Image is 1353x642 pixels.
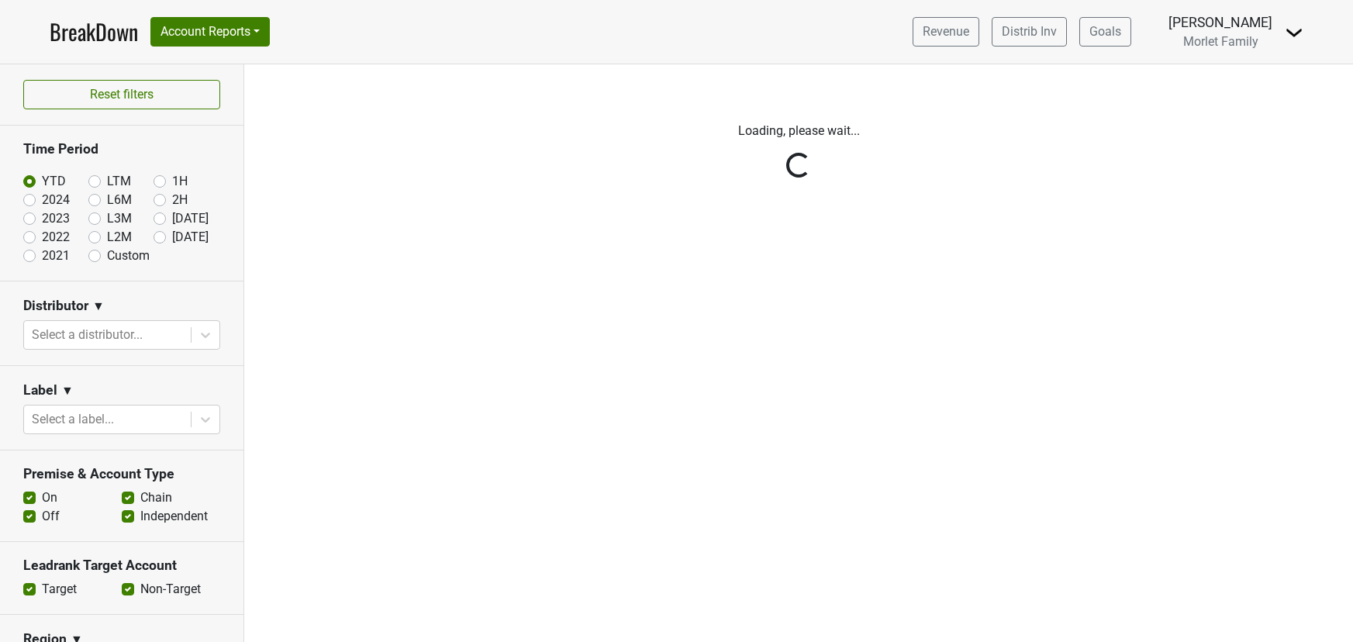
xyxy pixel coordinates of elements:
div: [PERSON_NAME] [1168,12,1272,33]
p: Loading, please wait... [368,122,1229,140]
a: Goals [1079,17,1131,47]
a: Distrib Inv [992,17,1067,47]
span: Morlet Family [1183,34,1258,49]
a: BreakDown [50,16,138,48]
button: Account Reports [150,17,270,47]
a: Revenue [913,17,979,47]
img: Dropdown Menu [1285,23,1303,42]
